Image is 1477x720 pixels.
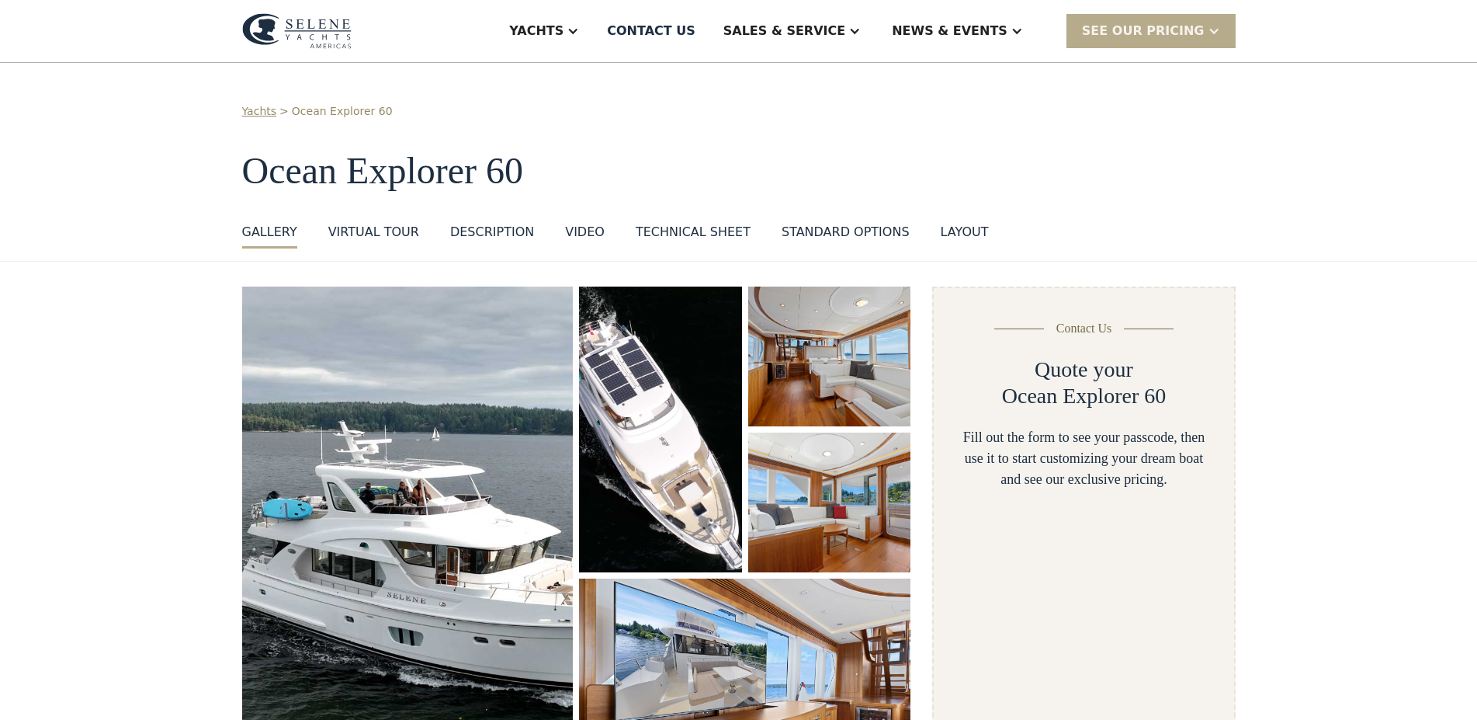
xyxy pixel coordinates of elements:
a: open lightbox [748,287,911,426]
div: VIRTUAL TOUR [328,223,419,242]
a: VIRTUAL TOUR [328,223,419,249]
div: VIDEO [565,223,605,242]
div: GALLERY [242,223,297,242]
div: standard options [782,223,910,242]
div: SEE Our Pricing [1082,22,1205,40]
div: Fill out the form to see your passcode, then use it to start customizing your dream boat and see ... [959,427,1208,490]
h2: Quote your [1035,357,1133,383]
a: Yachts [242,103,277,120]
a: VIDEO [565,223,605,249]
img: logo [242,13,352,49]
h1: Ocean Explorer 60 [242,151,1236,192]
a: standard options [782,223,910,249]
a: open lightbox [748,433,911,572]
div: Contact Us [1056,319,1112,338]
div: DESCRIPTION [450,223,534,242]
div: layout [941,223,989,242]
div: Yachts [509,22,563,40]
div: SEE Our Pricing [1066,14,1236,47]
div: News & EVENTS [892,22,1007,40]
a: Technical sheet [636,223,751,249]
div: Sales & Service [723,22,845,40]
div: > [279,103,289,120]
a: layout [941,223,989,249]
a: open lightbox [579,287,741,572]
h2: Ocean Explorer 60 [1002,383,1166,409]
a: DESCRIPTION [450,223,534,249]
a: Ocean Explorer 60 [292,103,393,120]
a: GALLERY [242,223,297,249]
div: Technical sheet [636,223,751,242]
div: Contact US [607,22,695,40]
